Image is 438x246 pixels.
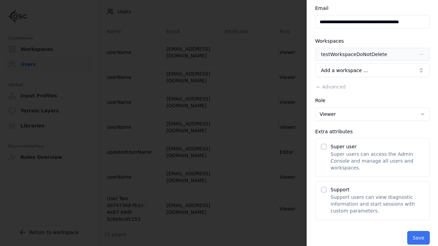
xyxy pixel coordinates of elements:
[315,38,344,44] label: Workspaces
[321,67,368,74] span: Add a workspace …
[407,231,430,245] button: Save
[321,51,387,58] div: testWorkspaceDoNotDelete
[322,84,346,90] span: Advanced
[315,83,346,90] button: Advanced
[315,5,328,11] label: Email
[331,144,357,149] label: Super user
[331,194,424,214] p: Support users can view diagnostic information and start sessions with custom parameters.
[315,129,430,134] div: Extra attributes
[331,187,349,192] label: Support
[315,98,325,103] label: Role
[331,151,424,171] p: Super users can access the Admin Console and manage all users and workspaces.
